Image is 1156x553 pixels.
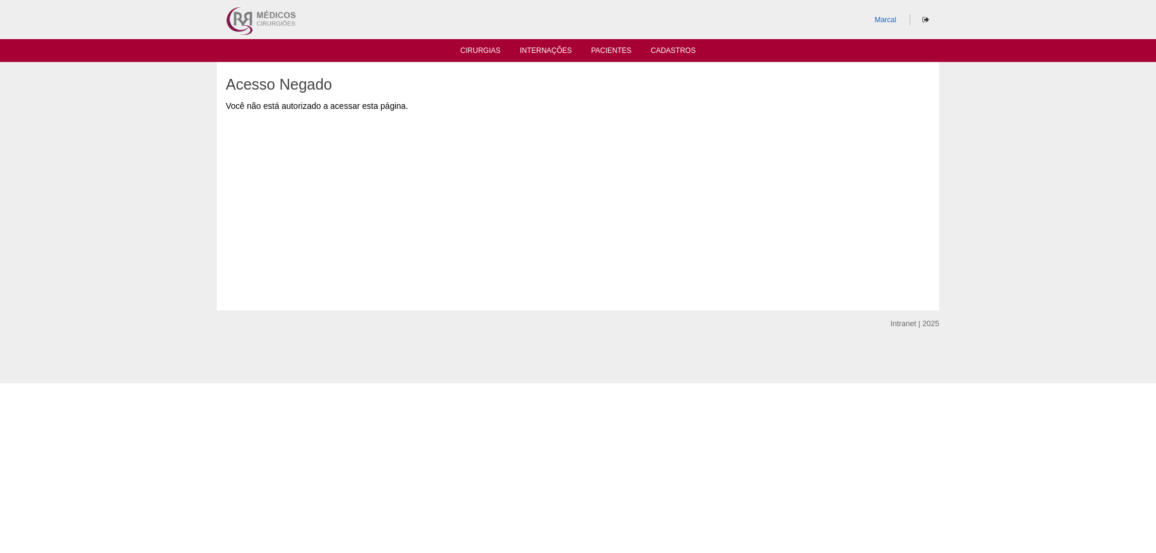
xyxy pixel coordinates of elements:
a: Marcal [875,16,897,24]
a: Internações [520,46,572,58]
i: Sair [922,16,929,23]
a: Cadastros [651,46,696,58]
a: Cirurgias [461,46,501,58]
h1: Acesso Negado [226,77,930,92]
div: Intranet | 2025 [890,318,939,330]
div: Você não está autorizado a acessar esta página. [226,100,930,112]
a: Pacientes [591,46,632,58]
